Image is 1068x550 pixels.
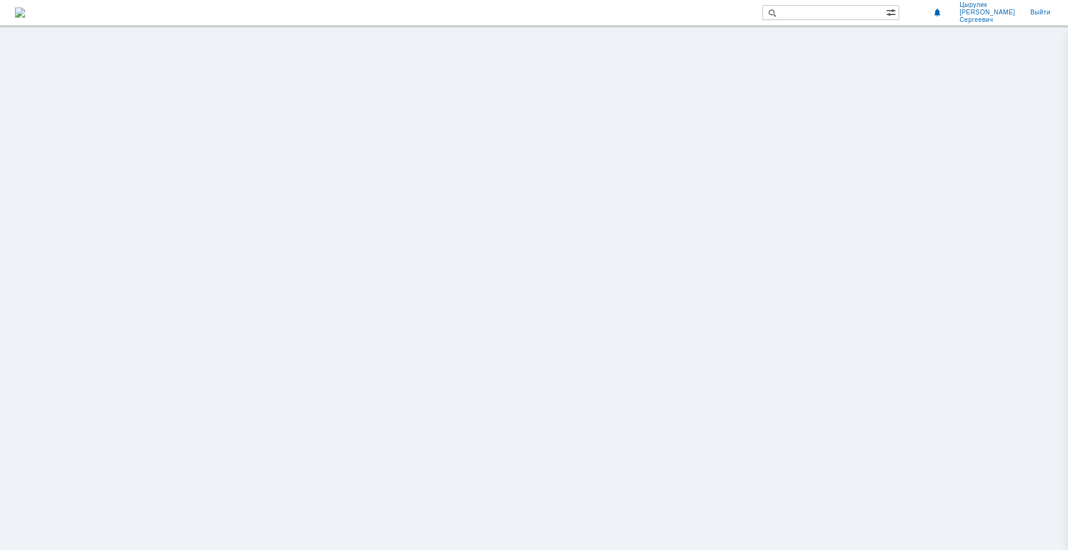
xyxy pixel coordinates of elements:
[15,8,25,18] img: logo
[959,9,1015,16] span: [PERSON_NAME]
[886,6,899,18] span: Расширенный поиск
[959,1,1015,9] span: Цырулик
[15,8,25,18] a: Перейти на домашнюю страницу
[959,16,1015,24] span: Сергеевич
